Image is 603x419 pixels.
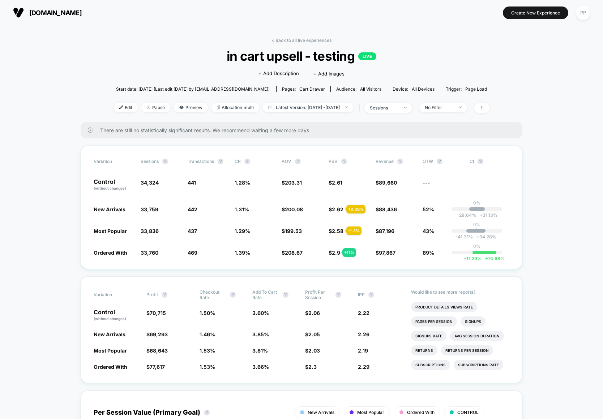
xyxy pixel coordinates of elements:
span: 33,836 [141,228,159,234]
span: 3.60 % [252,310,269,316]
span: $ [282,180,302,186]
div: Pages: [282,86,325,92]
p: | [476,227,478,233]
span: cart drawer [299,86,325,92]
span: There are still no statistically significant results. We recommend waiting a few more days [100,127,508,133]
span: IPP [358,292,365,297]
span: 69,293 [150,331,168,337]
span: Transactions [188,159,214,164]
span: 1.31 % [235,206,249,212]
span: (without changes) [94,316,126,321]
div: - 1.3 % [346,226,362,235]
span: Sessions [141,159,159,164]
span: $ [329,180,342,186]
span: $ [376,250,395,256]
li: Product Details Views Rate [411,302,477,312]
span: 89,660 [379,180,397,186]
img: calendar [268,105,272,109]
span: 1.53 % [200,347,215,354]
span: $ [376,228,394,234]
span: 2.03 [308,347,320,354]
div: Audience: [336,86,381,92]
button: ? [478,159,483,164]
p: 0% [473,243,480,249]
span: 97,867 [379,250,395,256]
span: Edit [114,103,138,112]
a: < Back to all live experiences [271,38,332,43]
div: No Filter [425,105,454,110]
span: CI [470,159,509,164]
li: Signups Rate [411,331,446,341]
span: --- [423,180,430,186]
div: PP [576,6,590,20]
button: ? [244,159,250,164]
span: + [485,256,488,261]
span: 68,643 [150,347,168,354]
span: Ordered With [407,410,435,415]
span: 469 [188,250,197,256]
button: Create New Experience [503,7,568,19]
span: 1.46 % [200,331,215,337]
span: 31.13 % [476,212,497,218]
span: + Add Description [258,70,299,77]
span: 77,617 [150,364,165,370]
span: 2.26 [358,331,369,337]
p: LIVE [358,52,376,60]
button: ? [341,159,347,164]
span: + [476,234,479,239]
span: CONTROL [457,410,479,415]
span: 2.61 [332,180,342,186]
span: 199.53 [285,228,302,234]
span: 34.28 % [473,234,496,239]
span: $ [305,310,320,316]
div: + 11 % [342,248,356,257]
span: New Arrivals [308,410,334,415]
button: ? [335,292,341,298]
img: rebalance [217,105,220,109]
span: $ [282,250,303,256]
span: Variation [94,159,133,164]
span: -29.64 % [457,212,476,218]
span: Device: [387,86,440,92]
span: 2.58 [332,228,343,234]
span: 208.67 [285,250,303,256]
span: Allocation: multi [211,103,259,112]
button: ? [437,159,442,164]
span: [DOMAIN_NAME] [29,9,82,17]
span: in cart upsell - testing [132,48,470,64]
span: 88,436 [379,206,397,212]
span: 3.66 % [252,364,269,370]
img: edit [119,105,123,109]
span: 87,196 [379,228,394,234]
span: 89% [423,250,434,256]
li: Pages Per Session [411,316,457,327]
p: Would like to see more reports? [411,289,510,295]
img: end [345,107,348,108]
span: 200.08 [285,206,303,212]
span: -41.31 % [456,234,473,239]
span: PSV [329,159,338,164]
img: end [404,107,407,108]
span: 34,324 [141,180,159,186]
img: end [147,105,150,109]
span: 1.53 % [200,364,215,370]
button: ? [283,292,288,298]
p: | [476,249,478,254]
span: $ [329,206,343,212]
span: 2.06 [308,310,320,316]
span: $ [146,364,165,370]
span: New Arrivals [94,206,125,212]
span: $ [376,206,397,212]
span: 2.9 [332,250,340,256]
button: ? [230,292,236,298]
span: 43% [423,228,434,234]
span: 2.22 [358,310,369,316]
span: 70,715 [150,310,166,316]
span: OTW [423,159,462,164]
span: 2.19 [358,347,368,354]
span: $ [282,228,302,234]
li: Returns [411,345,437,355]
li: Returns Per Session [441,345,493,355]
span: New Arrivals [94,331,125,337]
span: + [480,212,483,218]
